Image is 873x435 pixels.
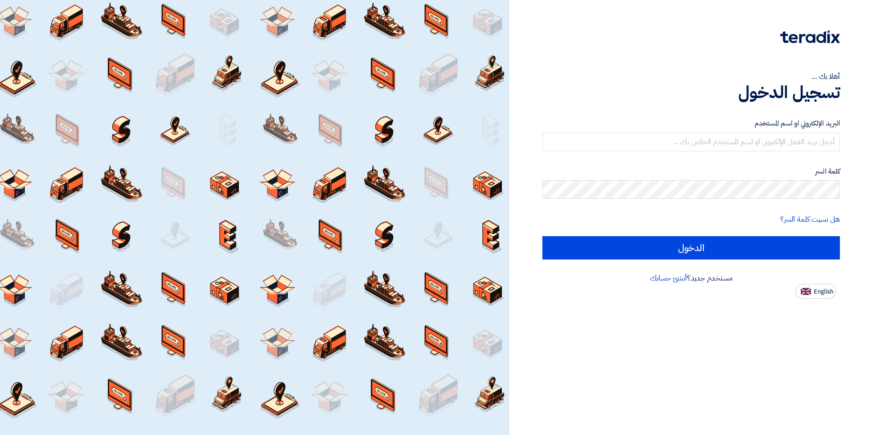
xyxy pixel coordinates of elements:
button: English [795,284,836,299]
label: كلمة السر [542,166,840,177]
input: الدخول [542,236,840,260]
img: Teradix logo [780,30,840,43]
h1: تسجيل الدخول [542,82,840,103]
img: en-US.png [801,288,811,295]
a: هل نسيت كلمة السر؟ [780,214,840,225]
div: مستخدم جديد؟ [542,273,840,284]
span: English [814,288,833,295]
div: أهلا بك ... [542,71,840,82]
label: البريد الإلكتروني او اسم المستخدم [542,118,840,129]
input: أدخل بريد العمل الإلكتروني او اسم المستخدم الخاص بك ... [542,133,840,151]
a: أنشئ حسابك [650,273,687,284]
